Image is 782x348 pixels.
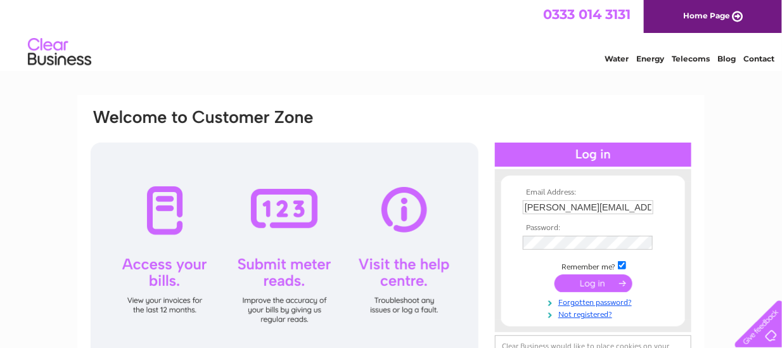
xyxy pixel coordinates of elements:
td: Remember me? [520,259,667,272]
a: Telecoms [672,54,710,63]
div: Clear Business is a trading name of Verastar Limited (registered in [GEOGRAPHIC_DATA] No. 3667643... [93,7,691,61]
th: Password: [520,224,667,233]
a: Forgotten password? [523,295,667,307]
th: Email Address: [520,188,667,197]
a: Not registered? [523,307,667,319]
a: Energy [636,54,664,63]
a: Contact [743,54,774,63]
input: Submit [554,274,632,292]
img: logo.png [27,33,92,72]
a: 0333 014 3131 [543,6,631,22]
a: Blog [717,54,736,63]
a: Water [605,54,629,63]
